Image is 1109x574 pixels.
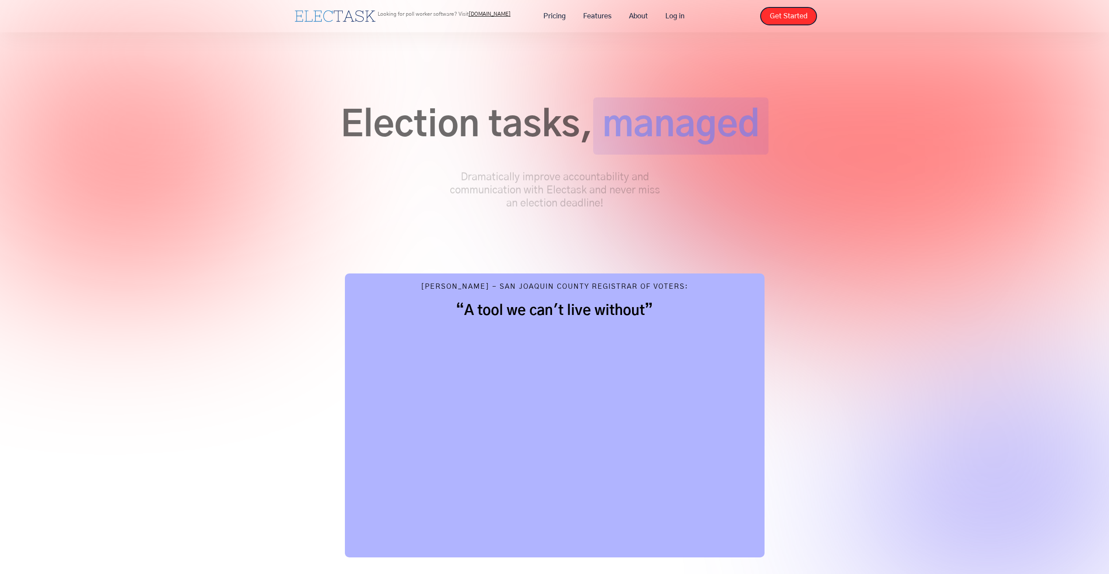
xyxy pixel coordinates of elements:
[362,302,747,319] h2: “A tool we can't live without”
[620,7,657,25] a: About
[421,282,688,293] div: [PERSON_NAME] - San Joaquin County Registrar of Voters:
[341,97,593,155] span: Election tasks,
[445,171,664,210] p: Dramatically improve accountability and communication with Electask and never miss an election de...
[657,7,693,25] a: Log in
[760,7,817,25] a: Get Started
[535,7,574,25] a: Pricing
[362,324,747,540] iframe: Vimeo embed
[292,8,378,24] a: home
[378,11,511,17] p: Looking for poll worker software? Visit
[574,7,620,25] a: Features
[469,11,511,17] a: [DOMAIN_NAME]
[593,97,768,155] span: managed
